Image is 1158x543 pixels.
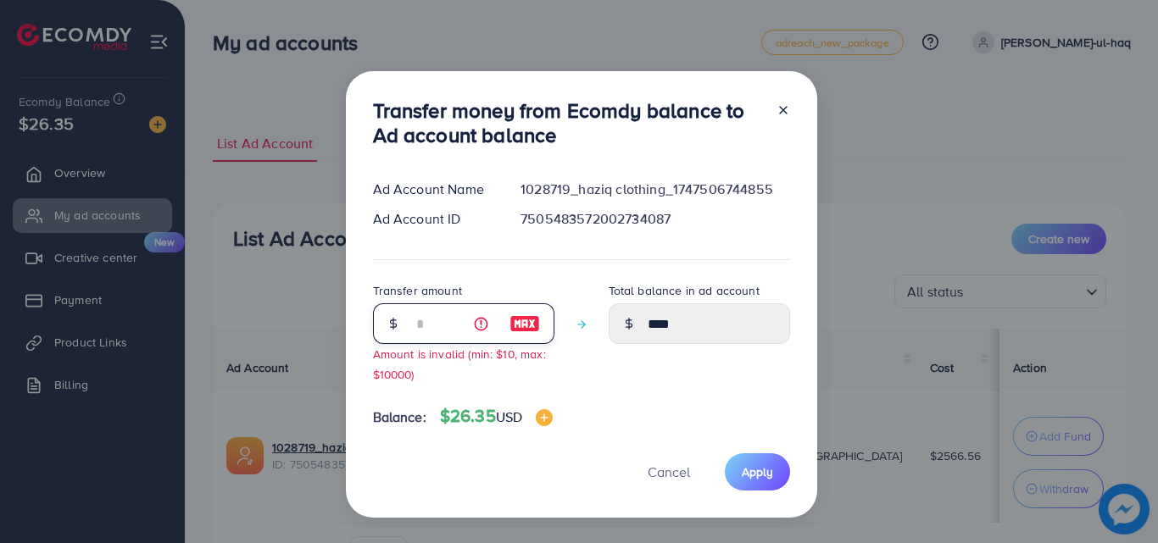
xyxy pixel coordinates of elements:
span: Balance: [373,407,426,427]
span: Cancel [648,463,690,481]
label: Transfer amount [373,282,462,299]
div: 1028719_haziq clothing_1747506744855 [507,180,803,199]
div: 7505483572002734087 [507,209,803,229]
div: Ad Account Name [359,180,508,199]
h4: $26.35 [440,406,553,427]
img: image [509,313,540,334]
div: Ad Account ID [359,209,508,229]
button: Apply [725,453,790,490]
img: image [536,409,553,426]
h3: Transfer money from Ecomdy balance to Ad account balance [373,98,763,147]
small: Amount is invalid (min: $10, max: $10000) [373,346,546,381]
button: Cancel [626,453,711,490]
span: Apply [742,463,773,480]
span: USD [496,407,522,426]
label: Total balance in ad account [609,282,760,299]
